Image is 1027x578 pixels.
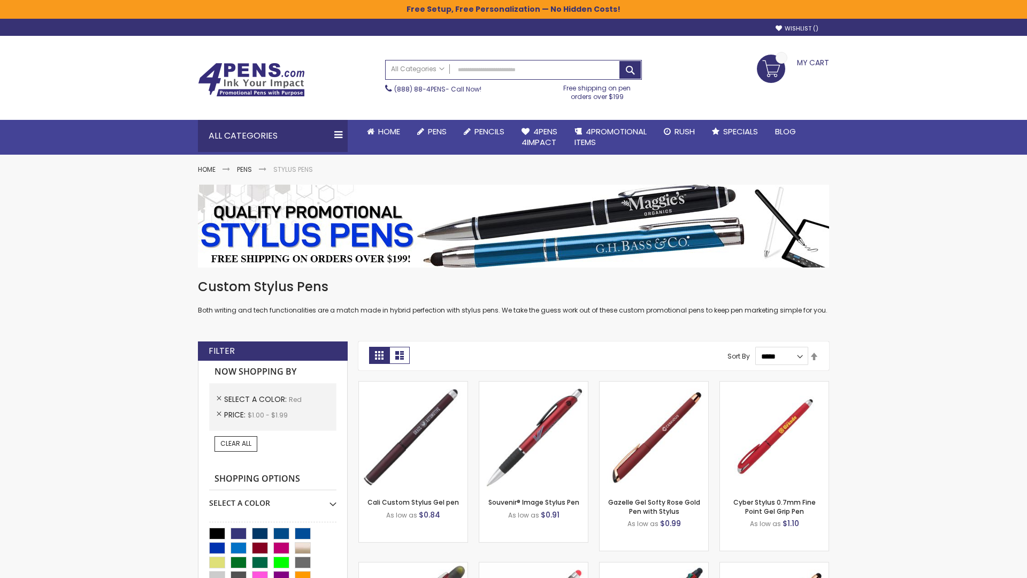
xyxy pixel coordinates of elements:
a: Souvenir® Image Stylus Pen [488,498,579,507]
img: Cyber Stylus 0.7mm Fine Point Gel Grip Pen-Red [720,382,829,490]
span: Home [378,126,400,137]
a: Cali Custom Stylus Gel pen [367,498,459,507]
div: Select A Color [209,490,336,508]
div: Free shipping on pen orders over $199 [553,80,642,101]
strong: Shopping Options [209,468,336,491]
a: Souvenir® Image Stylus Pen-Red [479,381,588,390]
a: Cyber Stylus 0.7mm Fine Point Gel Grip Pen [733,498,816,515]
a: Souvenir® Jalan Highlighter Stylus Pen Combo-Red [359,562,467,571]
img: Stylus Pens [198,185,829,268]
span: $0.99 [660,518,681,529]
a: Gazelle Gel Softy Rose Gold Pen with Stylus - ColorJet-Red [720,562,829,571]
span: 4PROMOTIONAL ITEMS [574,126,647,148]
a: Rush [655,120,703,143]
a: (888) 88-4PENS [394,85,446,94]
a: Blog [767,120,804,143]
img: 4Pens Custom Pens and Promotional Products [198,63,305,97]
a: Home [358,120,409,143]
span: $0.84 [419,509,440,520]
a: Specials [703,120,767,143]
span: As low as [627,519,658,528]
a: Islander Softy Gel with Stylus - ColorJet Imprint-Red [479,562,588,571]
a: Wishlist [776,25,818,33]
div: Both writing and tech functionalities are a match made in hybrid perfection with stylus pens. We ... [198,278,829,315]
a: 4PROMOTIONALITEMS [566,120,655,155]
span: As low as [750,519,781,528]
a: Gazelle Gel Softy Rose Gold Pen with Stylus-Red [600,381,708,390]
img: Cali Custom Stylus Gel pen-Red [359,382,467,490]
a: Gazelle Gel Softy Rose Gold Pen with Stylus [608,498,700,515]
label: Sort By [727,352,750,361]
strong: Grid [369,347,389,364]
span: As low as [508,511,539,520]
span: - Call Now! [394,85,481,94]
strong: Stylus Pens [273,165,313,174]
h1: Custom Stylus Pens [198,278,829,295]
a: 4Pens4impact [513,120,566,155]
span: 4Pens 4impact [522,126,557,148]
span: Red [289,395,302,404]
span: Pens [428,126,447,137]
span: Specials [723,126,758,137]
a: Cali Custom Stylus Gel pen-Red [359,381,467,390]
div: All Categories [198,120,348,152]
span: $1.10 [783,518,799,529]
a: Clear All [214,436,257,451]
span: Pencils [474,126,504,137]
span: $0.91 [541,509,560,520]
strong: Now Shopping by [209,361,336,383]
img: Gazelle Gel Softy Rose Gold Pen with Stylus-Red [600,382,708,490]
span: Blog [775,126,796,137]
a: Orbitor 4 Color Assorted Ink Metallic Stylus Pens-Red [600,562,708,571]
img: Souvenir® Image Stylus Pen-Red [479,382,588,490]
a: Cyber Stylus 0.7mm Fine Point Gel Grip Pen-Red [720,381,829,390]
a: Home [198,165,216,174]
strong: Filter [209,345,235,357]
span: Clear All [220,439,251,448]
span: Rush [675,126,695,137]
span: Select A Color [224,394,289,405]
span: $1.00 - $1.99 [248,410,288,420]
a: Pens [409,120,455,143]
a: All Categories [386,60,450,78]
span: All Categories [391,65,444,73]
span: As low as [386,511,417,520]
span: Price [224,409,248,420]
a: Pencils [455,120,513,143]
a: Pens [237,165,252,174]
